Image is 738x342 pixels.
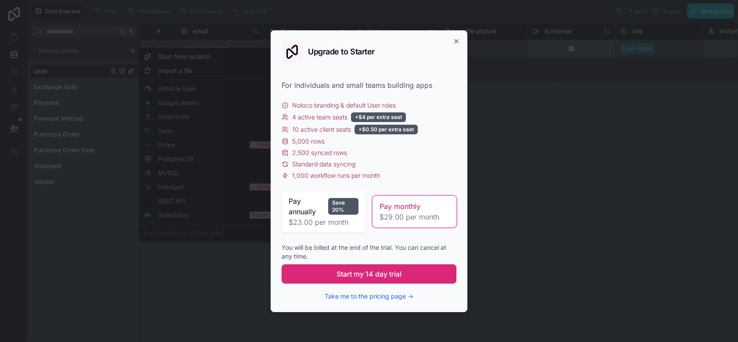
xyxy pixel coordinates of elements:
[289,196,325,217] span: Pay annually
[292,148,347,157] span: 2,500 synced rows
[328,198,358,215] div: Save 20%
[292,101,396,110] span: Noloco branding & default User roles
[351,112,406,122] div: +$4 per extra seat
[292,113,347,122] span: 4 active team seats
[380,212,449,222] span: $29.00 per month
[292,137,325,146] span: 5,000 rows
[336,269,402,279] span: Start my 14 day trial
[292,125,351,134] span: 10 active client seats
[289,217,358,227] span: $23.00 per month
[282,243,456,261] div: You will be billed at the end of the trial. You can cancel at any time.
[292,171,380,180] span: 1,000 workflow runs per month
[308,48,375,56] h2: Upgrade to Starter
[325,292,413,301] button: Take me to the pricing page →
[282,264,456,284] button: Start my 14 day trial
[355,125,418,134] div: +$0.50 per extra seat
[282,80,456,90] div: For individuals and small teams building apps
[292,160,355,169] span: Standard data syncing
[380,201,420,212] span: Pay monthly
